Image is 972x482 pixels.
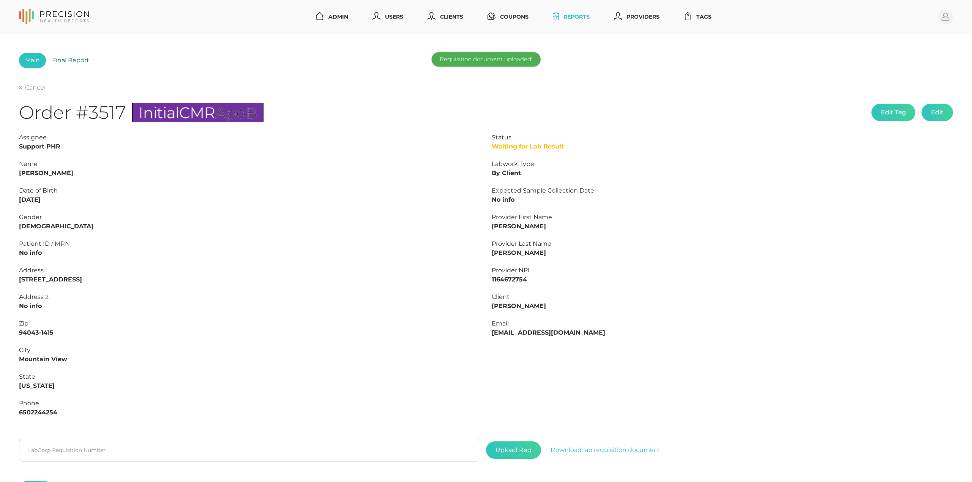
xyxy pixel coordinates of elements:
[19,101,264,124] h1: Order #3517
[611,10,663,24] a: Providers
[541,441,670,459] button: Download lab requisition document
[492,133,953,142] div: Status
[19,276,82,283] strong: [STREET_ADDRESS]
[492,196,514,203] strong: No info
[492,302,546,310] strong: [PERSON_NAME]
[19,133,480,142] div: Assignee
[492,213,953,222] div: Provider First Name
[19,196,41,203] strong: [DATE]
[19,382,55,389] strong: [US_STATE]
[424,10,466,24] a: Clients
[19,319,480,328] div: Zip
[19,266,480,275] div: Address
[139,103,179,122] span: Initial
[492,169,521,177] strong: By Client
[312,10,351,24] a: Admin
[492,143,564,150] span: Waiting for Lab Result
[871,104,915,121] button: Edit Tag
[46,53,95,68] a: Final Report
[19,409,57,416] strong: 6502244254
[492,160,953,169] div: Labwork Type
[19,213,480,222] div: Gender
[492,223,546,230] strong: [PERSON_NAME]
[492,276,527,283] strong: 1164672754
[19,292,480,302] div: Address 2
[179,103,215,122] span: CMR
[492,329,605,336] strong: [EMAIL_ADDRESS][DOMAIN_NAME]
[492,266,953,275] div: Provider NPI
[492,239,953,248] div: Provider Last Name
[19,372,480,381] div: State
[484,10,532,24] a: Coupons
[492,186,953,195] div: Expected Sample Collection Date
[19,399,480,408] div: Phone
[19,143,60,150] strong: Support PHR
[19,346,480,355] div: City
[432,52,541,66] div: Requisition document uploaded!
[486,441,541,459] span: Upload Req
[19,329,54,336] strong: 94043-1415
[19,249,42,256] strong: No info
[369,10,406,24] a: Users
[922,104,953,121] button: Edit
[19,223,93,230] strong: [DEMOGRAPHIC_DATA]
[492,292,953,302] div: Client
[215,103,257,122] span: ApoB
[19,53,46,68] a: Main
[19,302,42,310] strong: No info
[681,10,715,24] a: Tags
[19,356,67,363] strong: Mountain View
[19,160,480,169] div: Name
[19,84,46,92] a: Cancel
[492,319,953,328] div: Email
[19,239,480,248] div: Patient ID / MRN
[19,439,480,461] input: LabCorp Requisition Number
[19,186,480,195] div: Date of Birth
[492,249,546,256] strong: [PERSON_NAME]
[550,10,593,24] a: Reports
[19,169,73,177] strong: [PERSON_NAME]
